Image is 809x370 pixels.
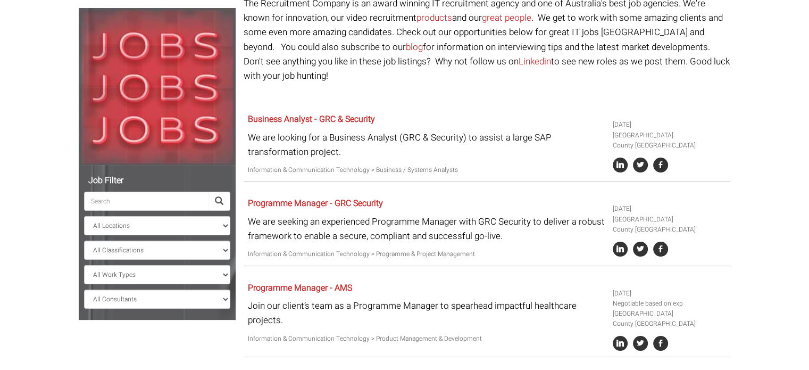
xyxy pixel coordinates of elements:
[482,11,531,24] a: great people
[84,176,230,186] h5: Job Filter
[248,197,383,210] a: Programme Manager - GRC Security
[248,334,605,344] p: Information & Communication Technology > Product Management & Development
[248,249,605,259] p: Information & Communication Technology > Programme & Project Management
[613,120,727,130] li: [DATE]
[248,130,605,159] p: We are looking for a Business Analyst (GRC & Security) to assist a large SAP transformation project.
[248,282,352,294] a: Programme Manager - AMS
[613,215,727,235] li: [GEOGRAPHIC_DATA] County [GEOGRAPHIC_DATA]
[406,40,423,54] a: blog
[248,215,605,243] p: We are seeking an experienced Programme Manager with GRC Security to deliver a robust framework t...
[613,289,727,299] li: [DATE]
[248,299,605,327] p: Join our client’s team as a Programme Manager to spearhead impactful healthcare projects.
[248,165,605,175] p: Information & Communication Technology > Business / Systems Analysts
[248,113,375,126] a: Business Analyst - GRC & Security
[613,204,727,214] li: [DATE]
[613,309,727,329] li: [GEOGRAPHIC_DATA] County [GEOGRAPHIC_DATA]
[84,192,208,211] input: Search
[416,11,452,24] a: products
[519,55,551,68] a: Linkedin
[79,8,236,165] img: Jobs, Jobs, Jobs
[613,130,727,151] li: [GEOGRAPHIC_DATA] County [GEOGRAPHIC_DATA]
[613,299,727,309] li: Negotiable based on exp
